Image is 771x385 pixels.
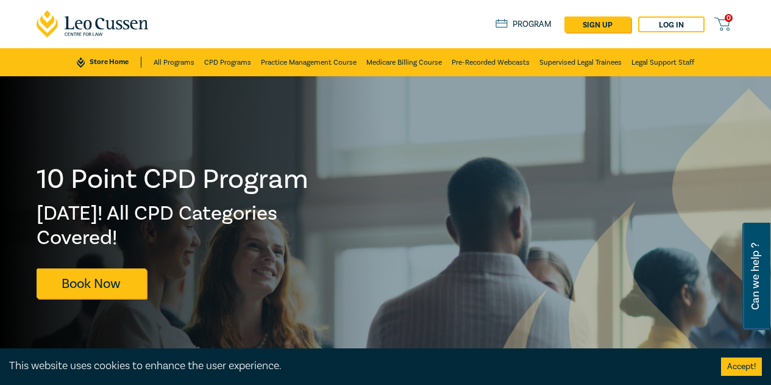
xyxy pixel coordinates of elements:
[77,57,141,68] a: Store Home
[9,358,703,374] div: This website uses cookies to enhance the user experience.
[452,48,530,76] a: Pre-Recorded Webcasts
[496,19,552,30] a: Program
[721,358,762,376] button: Accept cookies
[261,48,357,76] a: Practice Management Course
[539,48,622,76] a: Supervised Legal Trainees
[564,16,631,32] a: sign up
[366,48,442,76] a: Medicare Billing Course
[750,230,761,323] span: Can we help ?
[204,48,251,76] a: CPD Programs
[638,16,705,32] a: Log in
[154,48,194,76] a: All Programs
[37,268,146,298] a: Book Now
[631,48,694,76] a: Legal Support Staff
[37,164,310,195] h1: 10 Point CPD Program
[37,201,310,250] h2: [DATE]! All CPD Categories Covered!
[725,14,733,22] span: 0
